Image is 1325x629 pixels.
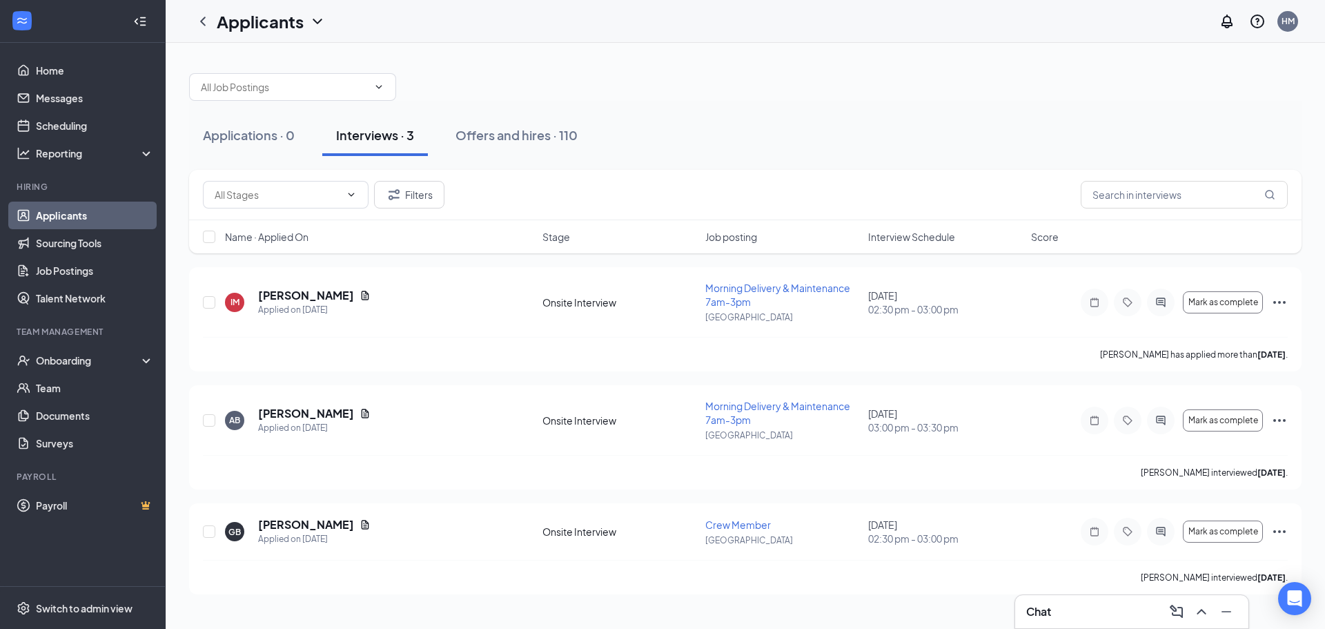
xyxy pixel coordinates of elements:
[1081,181,1288,209] input: Search in interviews
[346,189,357,200] svg: ChevronDown
[36,146,155,160] div: Reporting
[36,354,142,367] div: Onboarding
[1183,409,1263,432] button: Mark as complete
[1193,603,1210,620] svg: ChevronUp
[1026,604,1051,619] h3: Chat
[258,532,371,546] div: Applied on [DATE]
[36,84,154,112] a: Messages
[15,14,29,28] svg: WorkstreamLogo
[1166,601,1188,623] button: ComposeMessage
[373,81,384,93] svg: ChevronDown
[309,13,326,30] svg: ChevronDown
[1152,415,1169,426] svg: ActiveChat
[17,181,151,193] div: Hiring
[1219,13,1235,30] svg: Notifications
[542,296,697,309] div: Onsite Interview
[1141,572,1288,583] p: [PERSON_NAME] interviewed .
[1119,415,1136,426] svg: Tag
[1278,582,1311,615] div: Open Intercom Messenger
[542,230,570,244] span: Stage
[203,126,295,144] div: Applications · 0
[1249,13,1266,30] svg: QuestionInfo
[195,13,211,30] svg: ChevronLeft
[455,126,578,144] div: Offers and hires · 110
[36,202,154,229] a: Applicants
[1119,297,1136,308] svg: Tag
[17,471,151,483] div: Payroll
[1218,603,1235,620] svg: Minimize
[258,303,371,317] div: Applied on [DATE]
[36,284,154,312] a: Talent Network
[201,79,368,95] input: All Job Postings
[36,429,154,457] a: Surveys
[1188,298,1258,307] span: Mark as complete
[868,532,1023,545] span: 02:30 pm - 03:00 pm
[1264,189,1275,200] svg: MagnifyingGlass
[868,420,1023,434] span: 03:00 pm - 03:30 pm
[360,290,371,301] svg: Document
[1183,291,1263,313] button: Mark as complete
[1100,349,1288,360] p: [PERSON_NAME] has applied more than .
[1282,15,1295,27] div: HM
[1168,603,1185,620] svg: ComposeMessage
[705,230,757,244] span: Job posting
[1152,526,1169,537] svg: ActiveChat
[705,519,771,531] span: Crew Member
[1271,294,1288,311] svg: Ellipses
[1188,416,1258,425] span: Mark as complete
[258,288,354,303] h5: [PERSON_NAME]
[17,326,151,338] div: Team Management
[868,407,1023,434] div: [DATE]
[1141,467,1288,478] p: [PERSON_NAME] interviewed .
[1271,523,1288,540] svg: Ellipses
[868,518,1023,545] div: [DATE]
[1183,521,1263,543] button: Mark as complete
[868,302,1023,316] span: 02:30 pm - 03:00 pm
[1190,601,1213,623] button: ChevronUp
[258,406,354,421] h5: [PERSON_NAME]
[374,181,444,209] button: Filter Filters
[17,146,30,160] svg: Analysis
[1215,601,1237,623] button: Minimize
[1086,297,1103,308] svg: Note
[1086,415,1103,426] svg: Note
[386,186,402,203] svg: Filter
[1257,467,1286,478] b: [DATE]
[705,429,860,441] p: [GEOGRAPHIC_DATA]
[1257,349,1286,360] b: [DATE]
[217,10,304,33] h1: Applicants
[258,517,354,532] h5: [PERSON_NAME]
[230,296,239,308] div: IM
[705,311,860,323] p: [GEOGRAPHIC_DATA]
[1152,297,1169,308] svg: ActiveChat
[36,492,154,519] a: PayrollCrown
[705,400,850,426] span: Morning Delivery & Maintenance 7am-3pm
[1257,572,1286,583] b: [DATE]
[215,187,340,202] input: All Stages
[360,408,371,419] svg: Document
[36,374,154,402] a: Team
[228,526,241,538] div: GB
[36,402,154,429] a: Documents
[258,421,371,435] div: Applied on [DATE]
[36,601,132,615] div: Switch to admin view
[133,14,147,28] svg: Collapse
[36,57,154,84] a: Home
[542,525,697,539] div: Onsite Interview
[705,282,850,308] span: Morning Delivery & Maintenance 7am-3pm
[360,519,371,530] svg: Document
[1031,230,1059,244] span: Score
[868,230,955,244] span: Interview Schedule
[336,126,414,144] div: Interviews · 3
[705,534,860,546] p: [GEOGRAPHIC_DATA]
[229,414,240,426] div: AB
[36,229,154,257] a: Sourcing Tools
[1119,526,1136,537] svg: Tag
[36,257,154,284] a: Job Postings
[36,112,154,139] a: Scheduling
[868,289,1023,316] div: [DATE]
[1188,527,1258,536] span: Mark as complete
[17,601,30,615] svg: Settings
[225,230,308,244] span: Name · Applied On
